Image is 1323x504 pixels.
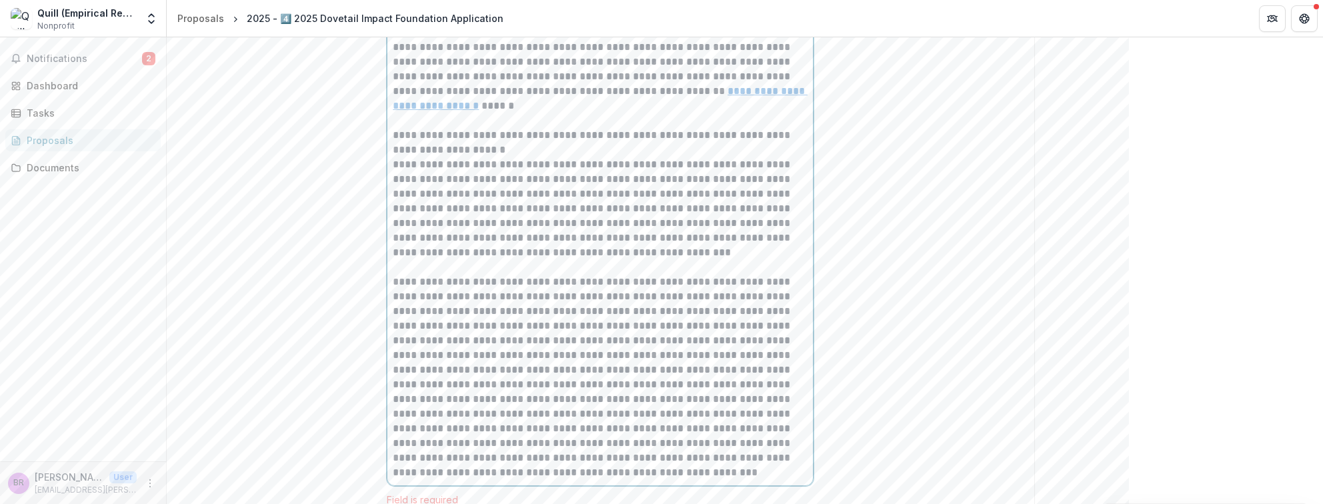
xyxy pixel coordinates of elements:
[109,471,137,483] p: User
[142,5,161,32] button: Open entity switcher
[247,11,503,25] div: 2025 - 4️⃣ 2025 Dovetail Impact Foundation Application
[5,157,161,179] a: Documents
[27,53,142,65] span: Notifications
[37,6,137,20] div: Quill (Empirical Resolutions, Inc).
[5,48,161,69] button: Notifications2
[37,20,75,32] span: Nonprofit
[35,470,104,484] p: [PERSON_NAME]
[27,79,150,93] div: Dashboard
[35,484,137,496] p: [EMAIL_ADDRESS][PERSON_NAME][DOMAIN_NAME]
[27,161,150,175] div: Documents
[11,8,32,29] img: Quill (Empirical Resolutions, Inc).
[142,52,155,65] span: 2
[1259,5,1286,32] button: Partners
[1291,5,1318,32] button: Get Help
[5,75,161,97] a: Dashboard
[172,9,509,28] nav: breadcrumb
[5,129,161,151] a: Proposals
[5,102,161,124] a: Tasks
[177,11,224,25] div: Proposals
[13,479,24,487] div: Bebe Ryan
[172,9,229,28] a: Proposals
[142,475,158,491] button: More
[27,133,150,147] div: Proposals
[27,106,150,120] div: Tasks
